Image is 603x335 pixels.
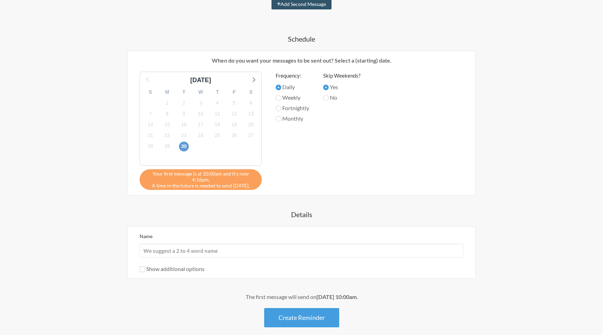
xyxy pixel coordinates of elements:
[140,169,262,190] div: A time in the future is needed to send [DATE].
[323,83,360,91] label: Yes
[323,85,329,90] input: Yes
[159,87,176,98] div: M
[246,109,256,119] span: Monday, October 13, 2025
[229,131,239,141] span: Sunday, October 26, 2025
[179,98,189,108] span: Thursday, October 2, 2025
[162,142,172,151] span: Wednesday, October 29, 2025
[146,131,155,141] span: Tuesday, October 21, 2025
[276,93,309,102] label: Weekly
[146,120,155,130] span: Tuesday, October 14, 2025
[264,308,339,327] button: Create Reminder
[162,98,172,108] span: Wednesday, October 1, 2025
[196,131,206,141] span: Friday, October 24, 2025
[179,120,189,130] span: Thursday, October 16, 2025
[213,109,222,119] span: Saturday, October 11, 2025
[179,109,189,119] span: Thursday, October 9, 2025
[276,104,309,112] label: Fortnightly
[162,131,172,141] span: Wednesday, October 22, 2025
[145,171,256,183] span: Your first message is at 10:00am and it's now 4:16pm.
[276,106,281,111] input: Fortnightly
[142,87,159,98] div: S
[162,109,172,119] span: Wednesday, October 8, 2025
[146,142,155,151] span: Tuesday, October 28, 2025
[276,116,281,122] input: Monthly
[99,293,504,301] div: The first message will send on .
[213,98,222,108] span: Saturday, October 4, 2025
[246,98,256,108] span: Monday, October 6, 2025
[243,87,259,98] div: S
[323,72,360,80] label: Skip Weekends?
[146,109,155,119] span: Tuesday, October 7, 2025
[99,34,504,44] h4: Schedule
[246,131,256,141] span: Monday, October 27, 2025
[276,83,309,91] label: Daily
[140,266,145,272] input: Show additional options
[229,98,239,108] span: Sunday, October 5, 2025
[276,72,309,80] label: Frequency:
[213,131,222,141] span: Saturday, October 25, 2025
[276,85,281,90] input: Daily
[276,114,309,123] label: Monthly
[192,87,209,98] div: W
[276,95,281,101] input: Weekly
[229,109,239,119] span: Sunday, October 12, 2025
[229,120,239,130] span: Sunday, October 19, 2025
[99,209,504,219] h4: Details
[209,87,226,98] div: T
[317,293,357,300] strong: [DATE] 10:00am
[196,109,206,119] span: Friday, October 10, 2025
[162,120,172,130] span: Wednesday, October 15, 2025
[140,233,152,239] label: Name
[323,93,360,102] label: No
[176,87,192,98] div: T
[226,87,243,98] div: F
[187,76,214,85] div: [DATE]
[179,131,189,141] span: Thursday, October 23, 2025
[213,120,222,130] span: Saturday, October 18, 2025
[179,142,189,151] span: Thursday, October 30, 2025
[140,265,204,272] label: Show additional options
[140,244,463,258] input: We suggest a 2 to 4 word name
[196,120,206,130] span: Friday, October 17, 2025
[246,120,256,130] span: Monday, October 20, 2025
[133,56,470,65] p: When do you want your messages to be sent out? Select a (starting) date.
[196,98,206,108] span: Friday, October 3, 2025
[323,95,329,101] input: No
